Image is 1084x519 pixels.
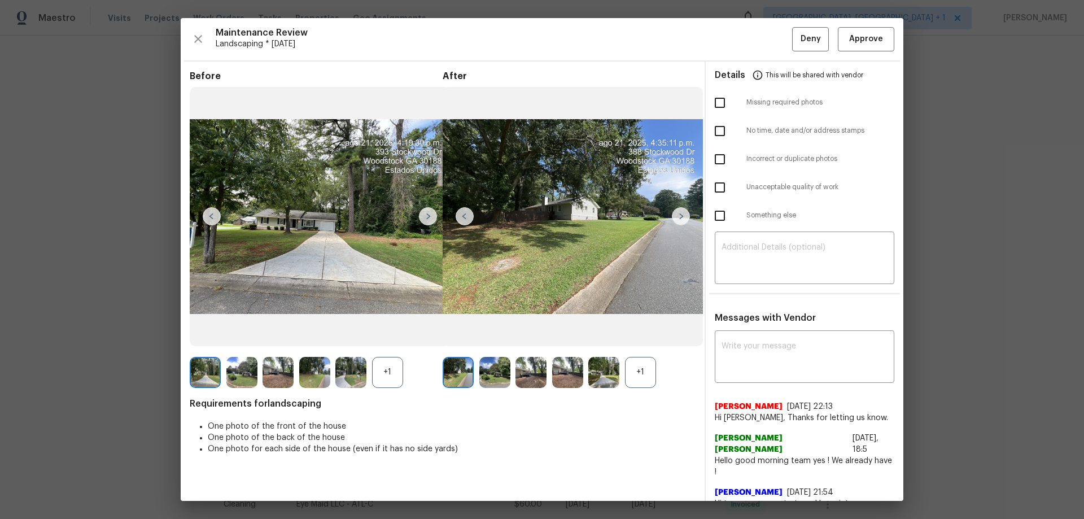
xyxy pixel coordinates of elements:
span: Messages with Vendor [715,313,816,322]
span: Details [715,62,745,89]
div: Unacceptable quality of work [706,173,903,202]
span: [DATE] 22:13 [787,403,833,411]
span: [DATE], 18:5 [853,434,878,453]
span: After [443,71,696,82]
span: [PERSON_NAME] [715,487,783,498]
span: Hello good morning team yes ! We already have ! [715,455,894,478]
img: left-chevron-button-url [456,207,474,225]
li: One photo for each side of the house (even if it has no side yards) [208,443,696,455]
div: +1 [625,357,656,388]
span: [DATE] 21:54 [787,489,833,496]
span: Before [190,71,443,82]
span: Something else [746,211,894,220]
span: Incorrect or duplicate photos [746,154,894,164]
img: left-chevron-button-url [203,207,221,225]
li: One photo of the back of the house [208,432,696,443]
span: Landscaping * [DATE] [216,38,792,50]
button: Deny [792,27,829,51]
li: One photo of the front of the house [208,421,696,432]
span: [PERSON_NAME] [PERSON_NAME] [715,433,848,455]
span: No time, date and/or address stamps [746,126,894,136]
span: This will be shared with vendor [766,62,863,89]
span: Hi [PERSON_NAME], Thanks for letting us know. [715,412,894,424]
span: Requirements for landscaping [190,398,696,409]
div: Something else [706,202,903,230]
span: [PERSON_NAME] [715,401,783,412]
div: No time, date and/or address stamps [706,117,903,145]
span: Maintenance Review [216,27,792,38]
span: Unacceptable quality of work [746,182,894,192]
div: +1 [372,357,403,388]
span: Deny [801,32,821,46]
img: right-chevron-button-url [672,207,690,225]
span: Missing required photos [746,98,894,107]
div: Incorrect or duplicate photos [706,145,903,173]
span: Approve [849,32,883,46]
div: Missing required photos [706,89,903,117]
img: right-chevron-button-url [419,207,437,225]
button: Approve [838,27,894,51]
